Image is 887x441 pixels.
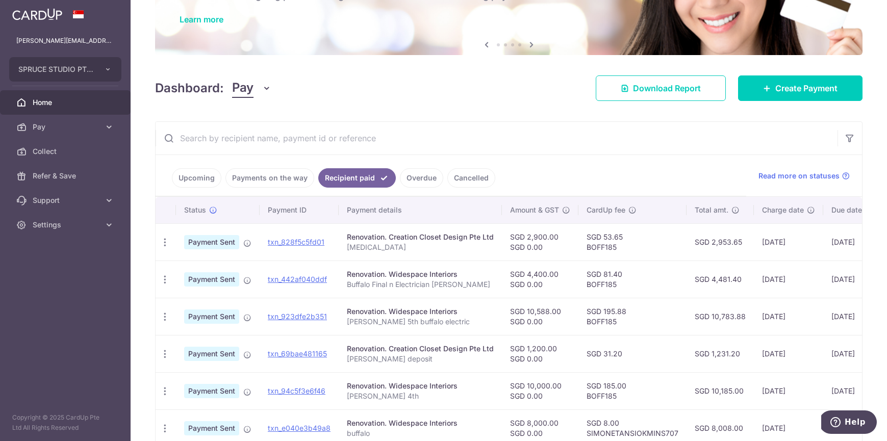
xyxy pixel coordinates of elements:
[502,261,578,298] td: SGD 4,400.00 SGD 0.00
[687,261,754,298] td: SGD 4,481.40
[33,122,100,132] span: Pay
[762,205,804,215] span: Charge date
[318,168,396,188] a: Recipient paid
[823,298,881,335] td: [DATE]
[184,347,239,361] span: Payment Sent
[502,335,578,372] td: SGD 1,200.00 SGD 0.00
[821,410,877,436] iframe: Opens a widget where you can find more information
[260,197,339,223] th: Payment ID
[754,298,823,335] td: [DATE]
[347,344,494,354] div: Renovation. Creation Closet Design Pte Ltd
[347,306,494,317] div: Renovation. Widespace Interiors
[347,428,494,438] p: buffalo
[687,298,754,335] td: SGD 10,783.88
[184,235,239,249] span: Payment Sent
[823,261,881,298] td: [DATE]
[823,335,881,372] td: [DATE]
[232,79,271,98] button: Pay
[12,8,62,20] img: CardUp
[33,171,100,181] span: Refer & Save
[16,36,114,46] p: [PERSON_NAME][EMAIL_ADDRESS][DOMAIN_NAME]
[347,317,494,327] p: [PERSON_NAME] 5th buffalo electric
[268,386,325,395] a: txn_94c5f3e6f46
[347,269,494,279] div: Renovation. Widespace Interiors
[268,424,331,432] a: txn_e040e3b49a8
[184,205,206,215] span: Status
[578,298,687,335] td: SGD 195.88 BOFF185
[9,57,121,82] button: SPRUCE STUDIO PTE. LTD.
[156,122,838,154] input: Search by recipient name, payment id or reference
[687,372,754,409] td: SGD 10,185.00
[268,349,327,358] a: txn_69bae481165
[339,197,502,223] th: Payment details
[33,220,100,230] span: Settings
[18,64,94,74] span: SPRUCE STUDIO PTE. LTD.
[502,223,578,261] td: SGD 2,900.00 SGD 0.00
[758,171,850,181] a: Read more on statuses
[184,272,239,287] span: Payment Sent
[225,168,314,188] a: Payments on the way
[232,79,254,98] span: Pay
[347,381,494,391] div: Renovation. Widespace Interiors
[502,372,578,409] td: SGD 10,000.00 SGD 0.00
[268,312,327,321] a: txn_923dfe2b351
[578,335,687,372] td: SGD 31.20
[400,168,443,188] a: Overdue
[596,75,726,101] a: Download Report
[268,238,324,246] a: txn_828f5c5fd01
[172,168,221,188] a: Upcoming
[695,205,728,215] span: Total amt.
[754,335,823,372] td: [DATE]
[180,14,223,24] a: Learn more
[823,372,881,409] td: [DATE]
[268,275,327,283] a: txn_442af040ddf
[347,232,494,242] div: Renovation. Creation Closet Design Pte Ltd
[587,205,625,215] span: CardUp fee
[33,146,100,157] span: Collect
[758,171,840,181] span: Read more on statuses
[33,97,100,108] span: Home
[578,372,687,409] td: SGD 185.00 BOFF185
[823,223,881,261] td: [DATE]
[738,75,863,101] a: Create Payment
[347,354,494,364] p: [PERSON_NAME] deposit
[578,261,687,298] td: SGD 81.40 BOFF185
[33,195,100,205] span: Support
[347,242,494,252] p: [MEDICAL_DATA]
[502,298,578,335] td: SGD 10,588.00 SGD 0.00
[831,205,862,215] span: Due date
[155,79,224,97] h4: Dashboard:
[754,261,823,298] td: [DATE]
[184,384,239,398] span: Payment Sent
[184,421,239,435] span: Payment Sent
[633,82,701,94] span: Download Report
[754,223,823,261] td: [DATE]
[347,418,494,428] div: Renovation. Widespace Interiors
[578,223,687,261] td: SGD 53.65 BOFF185
[184,309,239,324] span: Payment Sent
[510,205,559,215] span: Amount & GST
[775,82,838,94] span: Create Payment
[447,168,495,188] a: Cancelled
[347,391,494,401] p: [PERSON_NAME] 4th
[687,223,754,261] td: SGD 2,953.65
[687,335,754,372] td: SGD 1,231.20
[754,372,823,409] td: [DATE]
[347,279,494,290] p: Buffalo Final n Electrician [PERSON_NAME]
